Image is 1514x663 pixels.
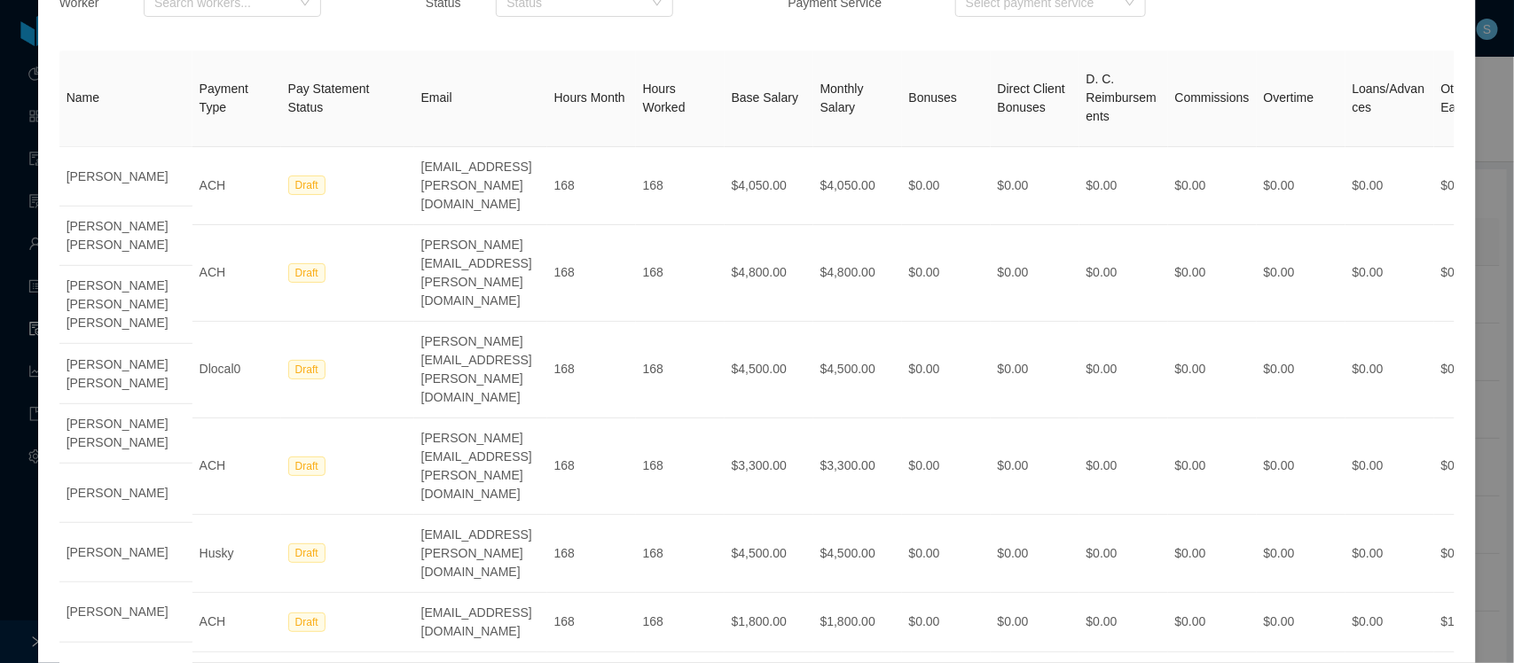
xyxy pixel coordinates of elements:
[1345,322,1434,418] td: $0.00
[1168,225,1257,322] td: $0.00
[288,543,326,563] span: Draft
[192,225,281,322] td: ACH
[59,404,192,464] td: [PERSON_NAME] [PERSON_NAME]
[414,418,547,515] td: [PERSON_NAME][EMAIL_ADDRESS][PERSON_NAME][DOMAIN_NAME]
[421,90,452,105] span: Email
[813,515,902,593] td: $4,500.00
[813,418,902,515] td: $3,300.00
[813,147,902,225] td: $4,050.00
[288,360,326,379] span: Draft
[1168,593,1257,652] td: $0.00
[59,582,192,642] td: [PERSON_NAME]
[288,612,326,632] span: Draft
[1353,82,1425,114] span: Loans/Advances
[414,515,547,593] td: [EMAIL_ADDRESS][PERSON_NAME][DOMAIN_NAME]
[414,225,547,322] td: [PERSON_NAME][EMAIL_ADDRESS][PERSON_NAME][DOMAIN_NAME]
[1257,593,1345,652] td: $0.00
[288,82,370,114] span: Pay Statement Status
[1441,82,1490,114] span: Other Earnings
[820,82,864,114] span: Monthly Salary
[1079,225,1168,322] td: $0.00
[288,175,326,195] span: Draft
[732,90,798,105] span: Base Salary
[547,322,636,418] td: 168
[636,515,725,593] td: 168
[636,418,725,515] td: 168
[192,147,281,225] td: ACH
[991,225,1079,322] td: $0.00
[725,322,813,418] td: $4,500.00
[547,593,636,652] td: 168
[1257,418,1345,515] td: $0.00
[636,322,725,418] td: 168
[813,322,902,418] td: $4,500.00
[902,147,991,225] td: $0.00
[200,82,248,114] span: Payment Type
[547,418,636,515] td: 168
[288,263,326,283] span: Draft
[547,515,636,593] td: 168
[636,147,725,225] td: 168
[414,147,547,225] td: [EMAIL_ADDRESS][PERSON_NAME][DOMAIN_NAME]
[59,266,192,344] td: [PERSON_NAME] [PERSON_NAME] [PERSON_NAME]
[813,593,902,652] td: $1,800.00
[1345,515,1434,593] td: $0.00
[1168,418,1257,515] td: $0.00
[1168,322,1257,418] td: $0.00
[1257,515,1345,593] td: $0.00
[1079,515,1168,593] td: $0.00
[902,515,991,593] td: $0.00
[725,593,813,652] td: $1,800.00
[1079,147,1168,225] td: $0.00
[59,523,192,582] td: [PERSON_NAME]
[59,344,192,403] td: [PERSON_NAME] [PERSON_NAME]
[192,418,281,515] td: ACH
[902,225,991,322] td: $0.00
[67,90,99,105] span: Name
[998,82,1065,114] span: Direct Client Bonuses
[1079,322,1168,418] td: $0.00
[288,456,326,476] span: Draft
[1345,225,1434,322] td: $0.00
[902,418,991,515] td: $0.00
[1345,147,1434,225] td: $0.00
[554,90,625,105] span: Hours Month
[991,322,1079,418] td: $0.00
[59,464,192,523] td: [PERSON_NAME]
[1079,593,1168,652] td: $0.00
[1257,322,1345,418] td: $0.00
[192,322,281,418] td: Dlocal0
[1079,418,1168,515] td: $0.00
[813,225,902,322] td: $4,800.00
[643,82,686,114] span: Hours Worked
[725,515,813,593] td: $4,500.00
[1168,515,1257,593] td: $0.00
[1257,225,1345,322] td: $0.00
[1257,147,1345,225] td: $0.00
[192,515,281,593] td: Husky
[1175,90,1250,105] span: Commissions
[725,418,813,515] td: $3,300.00
[1345,593,1434,652] td: $0.00
[725,225,813,322] td: $4,800.00
[59,147,192,207] td: [PERSON_NAME]
[991,418,1079,515] td: $0.00
[1264,90,1314,105] span: Overtime
[991,515,1079,593] td: $0.00
[902,322,991,418] td: $0.00
[636,225,725,322] td: 168
[636,593,725,652] td: 168
[991,147,1079,225] td: $0.00
[902,593,991,652] td: $0.00
[725,147,813,225] td: $4,050.00
[59,207,192,266] td: [PERSON_NAME] [PERSON_NAME]
[414,593,547,652] td: [EMAIL_ADDRESS][DOMAIN_NAME]
[1345,418,1434,515] td: $0.00
[909,90,957,105] span: Bonuses
[547,225,636,322] td: 168
[547,147,636,225] td: 168
[1168,147,1257,225] td: $0.00
[1086,72,1157,123] span: D. C. Reimbursements
[192,593,281,652] td: ACH
[414,322,547,418] td: [PERSON_NAME][EMAIL_ADDRESS][PERSON_NAME][DOMAIN_NAME]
